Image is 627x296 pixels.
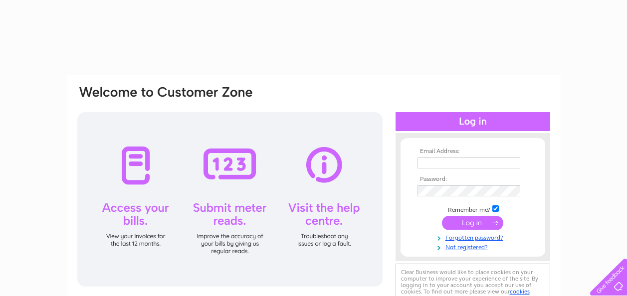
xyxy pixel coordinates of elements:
[418,242,531,251] a: Not registered?
[415,204,531,214] td: Remember me?
[442,216,503,230] input: Submit
[415,148,531,155] th: Email Address:
[418,232,531,242] a: Forgotten password?
[415,176,531,183] th: Password:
